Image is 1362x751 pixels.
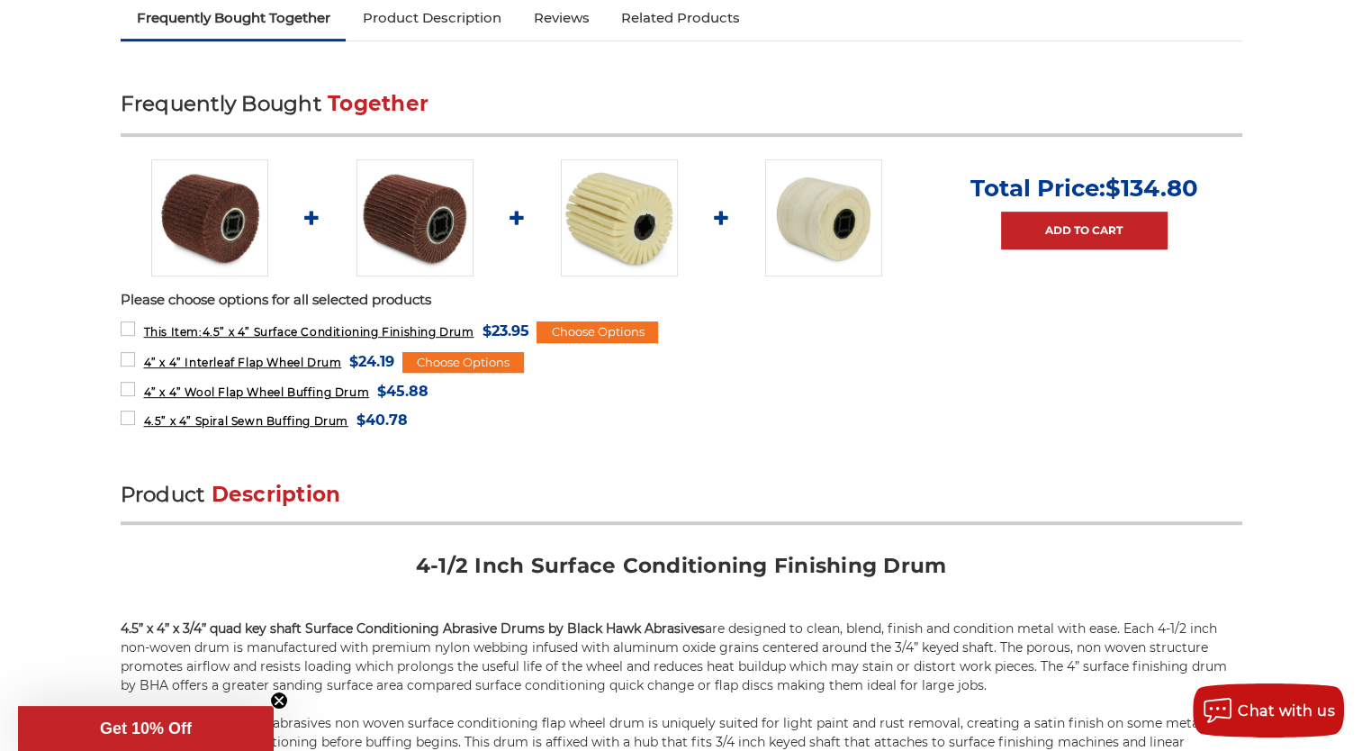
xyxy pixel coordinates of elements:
button: Chat with us [1193,683,1344,737]
span: Description [212,482,341,507]
h2: 4-1/2 Inch Surface Conditioning Finishing Drum [121,552,1242,593]
strong: 4.5” x 4” x 3/4” quad key shaft Surface Conditioning Abrasive Drums by Black Hawk Abrasives [121,620,705,637]
span: Get 10% Off [100,719,192,737]
span: $134.80 [1105,174,1198,203]
span: $24.19 [349,349,394,374]
span: Together [328,91,428,116]
span: 4” x 4” Interleaf Flap Wheel Drum [143,356,341,369]
span: $45.88 [377,379,428,403]
img: 4.5 Inch Surface Conditioning Finishing Drum [151,159,268,276]
strong: This Item: [143,325,202,339]
span: 4.5” x 4” Surface Conditioning Finishing Drum [143,325,474,339]
div: Choose Options [537,321,658,343]
div: Choose Options [402,352,524,374]
div: Get 10% OffClose teaser [18,706,274,751]
button: Close teaser [270,692,288,710]
span: 4” x 4” Wool Flap Wheel Buffing Drum [143,385,369,399]
span: Chat with us [1238,702,1335,719]
span: $23.95 [482,319,528,343]
p: Total Price: [970,174,1198,203]
span: $40.78 [356,408,408,432]
p: Please choose options for all selected products [121,290,1242,311]
a: Add to Cart [1001,212,1168,249]
span: Product [121,482,205,507]
span: Frequently Bought [121,91,321,116]
span: 4.5” x 4” Spiral Sewn Buffing Drum [143,414,347,428]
